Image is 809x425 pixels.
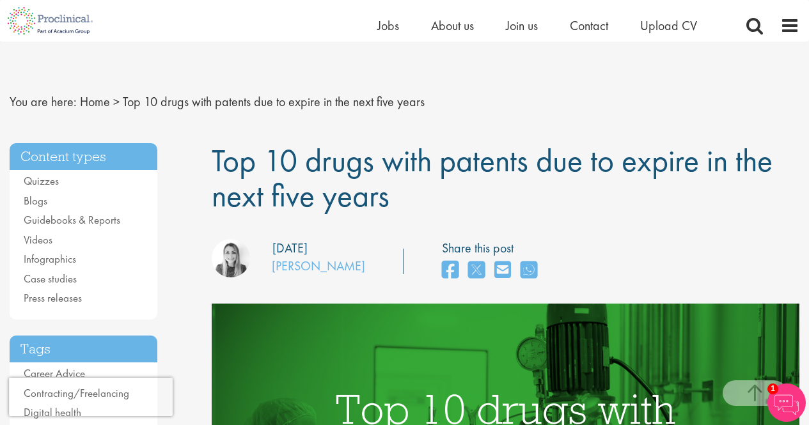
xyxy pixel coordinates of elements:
h3: Tags [10,336,157,363]
img: Chatbot [767,383,806,422]
a: Press releases [24,291,82,305]
span: > [113,93,120,110]
img: Hannah Burke [212,239,250,277]
a: share on whats app [521,257,537,284]
a: Case studies [24,272,77,286]
a: share on twitter [468,257,485,284]
a: Blogs [24,194,47,208]
span: 1 [767,383,778,394]
a: Infographics [24,252,76,266]
span: You are here: [10,93,77,110]
h3: Content types [10,143,157,171]
a: Join us [506,17,538,34]
a: share on email [494,257,511,284]
a: Contact [570,17,608,34]
div: [DATE] [272,239,308,258]
span: Top 10 drugs with patents due to expire in the next five years [212,140,773,216]
a: About us [431,17,474,34]
a: Jobs [377,17,399,34]
label: Share this post [442,239,544,258]
a: Career Advice [24,366,85,380]
span: Top 10 drugs with patents due to expire in the next five years [123,93,425,110]
a: Upload CV [640,17,697,34]
iframe: reCAPTCHA [9,378,173,416]
a: share on facebook [442,257,459,284]
a: Videos [24,233,52,247]
a: [PERSON_NAME] [272,258,365,274]
a: Guidebooks & Reports [24,213,120,227]
a: Quizzes [24,174,59,188]
a: breadcrumb link [80,93,110,110]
